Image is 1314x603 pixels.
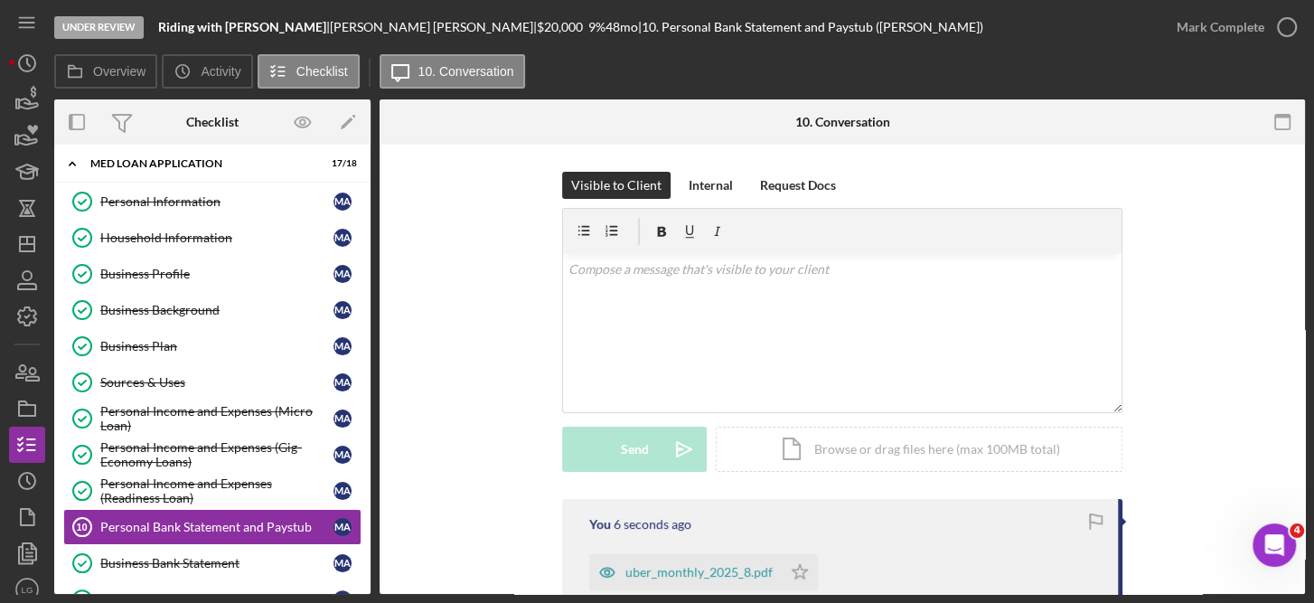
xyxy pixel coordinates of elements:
div: 17 / 18 [324,158,357,169]
div: | [158,20,330,34]
div: Internal [689,172,733,199]
button: Visible to Client [562,172,671,199]
div: M A [333,301,352,319]
div: Mark Complete [1177,9,1264,45]
b: Riding with [PERSON_NAME] [158,19,326,34]
a: Business ProfileMA [63,256,361,292]
button: Checklist [258,54,360,89]
button: Request Docs [751,172,845,199]
time: 2025-09-10 22:31 [614,517,691,532]
div: [PERSON_NAME] [PERSON_NAME] | [330,20,537,34]
iframe: Intercom live chat [1253,523,1296,567]
button: Send [562,427,707,472]
label: Overview [93,64,145,79]
div: 9 % [588,20,605,34]
div: Personal Income and Expenses (Gig-Economy Loans) [100,440,333,469]
div: MED Loan Application [90,158,312,169]
button: uber_monthly_2025_8.pdf [589,554,818,590]
div: Business Background [100,303,333,317]
a: Personal Income and Expenses (Gig-Economy Loans)MA [63,437,361,473]
div: Household Information [100,231,333,245]
div: Business Profile [100,267,333,281]
div: M A [333,229,352,247]
a: 10Personal Bank Statement and PaystubMA [63,509,361,545]
a: Personal Income and Expenses (Readiness Loan)MA [63,473,361,509]
text: LG [22,585,33,595]
div: M A [333,193,352,211]
label: Activity [201,64,240,79]
div: 48 mo [605,20,638,34]
button: Mark Complete [1159,9,1305,45]
div: M A [333,410,352,428]
div: Business Plan [100,339,333,353]
div: Send [621,427,649,472]
div: Personal Bank Statement and Paystub [100,520,333,534]
button: Internal [680,172,742,199]
label: Checklist [296,64,348,79]
span: 4 [1290,523,1304,538]
div: Request Docs [760,172,836,199]
button: Overview [54,54,157,89]
div: Personal Information [100,194,333,209]
a: Personal Income and Expenses (Micro Loan)MA [63,400,361,437]
label: 10. Conversation [418,64,514,79]
div: uber_monthly_2025_8.pdf [625,565,773,579]
div: Under Review [54,16,144,39]
div: M A [333,554,352,572]
button: Activity [162,54,252,89]
a: Household InformationMA [63,220,361,256]
div: M A [333,518,352,536]
a: Business BackgroundMA [63,292,361,328]
div: Sources & Uses [100,375,333,390]
div: You [589,517,611,532]
span: $20,000 [537,19,583,34]
div: Personal Income and Expenses (Micro Loan) [100,404,333,433]
div: M A [333,482,352,500]
a: Personal InformationMA [63,184,361,220]
div: M A [333,446,352,464]
a: Business Bank StatementMA [63,545,361,581]
a: Sources & UsesMA [63,364,361,400]
a: Business PlanMA [63,328,361,364]
div: Checklist [186,115,239,129]
div: M A [333,337,352,355]
div: Visible to Client [571,172,662,199]
div: Business Bank Statement [100,556,333,570]
div: M A [333,373,352,391]
div: | 10. Personal Bank Statement and Paystub ([PERSON_NAME]) [638,20,983,34]
div: Personal Income and Expenses (Readiness Loan) [100,476,333,505]
button: 10. Conversation [380,54,526,89]
div: 10. Conversation [794,115,889,129]
div: M A [333,265,352,283]
tspan: 10 [76,522,87,532]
